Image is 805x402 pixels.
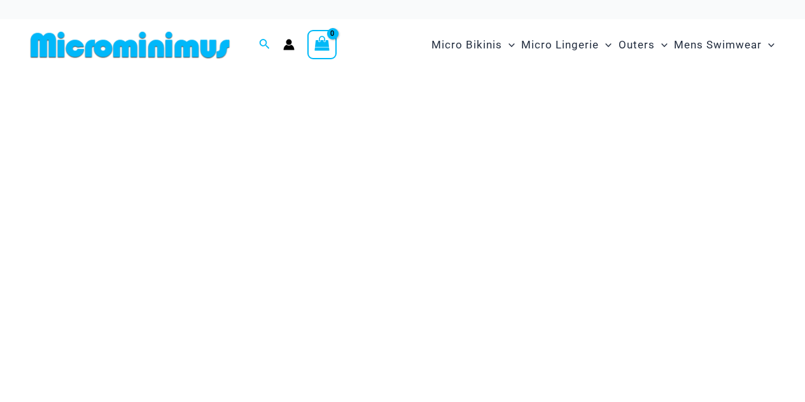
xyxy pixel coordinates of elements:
[599,29,612,61] span: Menu Toggle
[431,29,502,61] span: Micro Bikinis
[283,39,295,50] a: Account icon link
[615,25,671,64] a: OutersMenu ToggleMenu Toggle
[521,29,599,61] span: Micro Lingerie
[674,29,762,61] span: Mens Swimwear
[762,29,774,61] span: Menu Toggle
[502,29,515,61] span: Menu Toggle
[25,31,235,59] img: MM SHOP LOGO FLAT
[428,25,518,64] a: Micro BikinisMenu ToggleMenu Toggle
[518,25,615,64] a: Micro LingerieMenu ToggleMenu Toggle
[655,29,668,61] span: Menu Toggle
[671,25,778,64] a: Mens SwimwearMenu ToggleMenu Toggle
[426,24,780,66] nav: Site Navigation
[619,29,655,61] span: Outers
[307,30,337,59] a: View Shopping Cart, empty
[259,37,270,53] a: Search icon link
